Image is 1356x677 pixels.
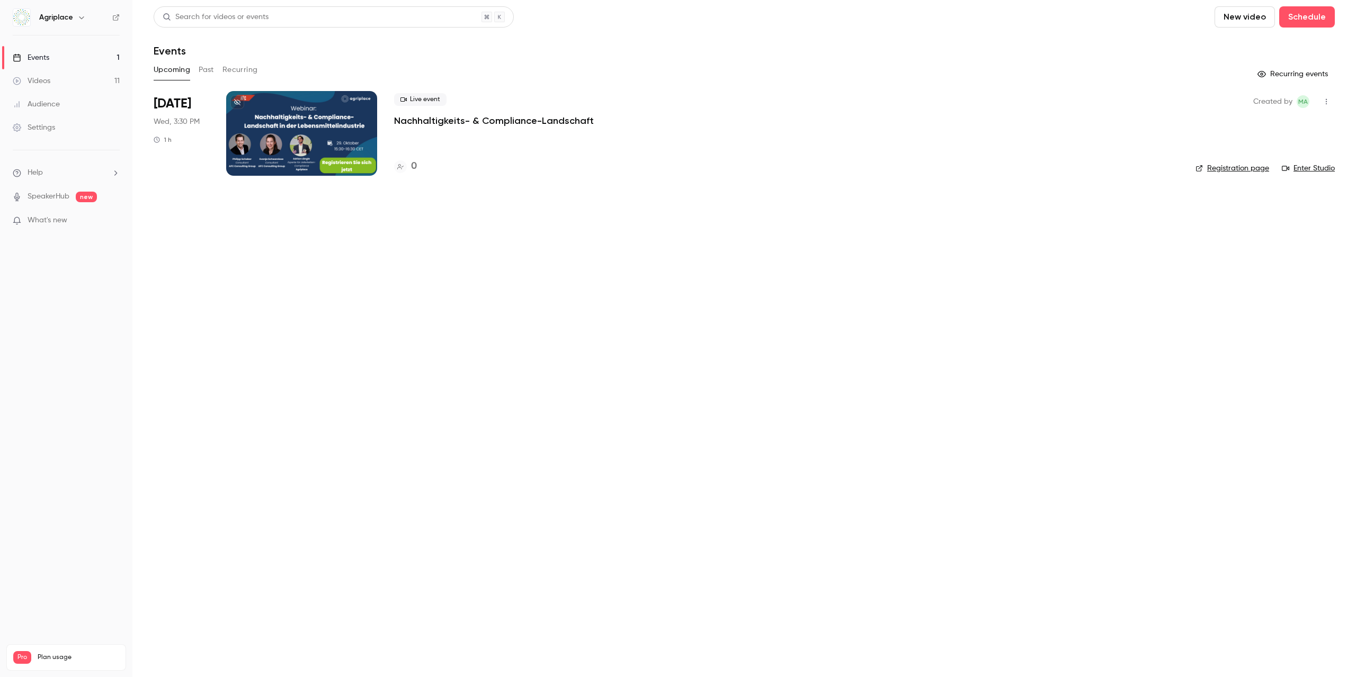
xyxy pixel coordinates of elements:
span: What's new [28,215,67,226]
img: Agriplace [13,9,30,26]
div: Events [13,52,49,63]
div: Settings [13,122,55,133]
span: new [76,192,97,202]
span: MA [1298,95,1308,108]
a: Nachhaltigkeits- & Compliance-Landschaft [394,114,594,127]
span: Wed, 3:30 PM [154,116,200,127]
div: Videos [13,76,50,86]
span: [DATE] [154,95,191,112]
div: 1 h [154,136,172,144]
div: Audience [13,99,60,110]
span: Plan usage [38,653,119,662]
h1: Events [154,44,186,57]
span: Pro [13,651,31,664]
button: Recurring events [1253,66,1335,83]
a: SpeakerHub [28,191,69,202]
div: Search for videos or events [163,12,269,23]
span: Marketing Agriplace [1297,95,1309,108]
li: help-dropdown-opener [13,167,120,178]
h4: 0 [411,159,417,174]
a: Registration page [1196,163,1269,174]
h6: Agriplace [39,12,73,23]
button: New video [1215,6,1275,28]
button: Recurring [222,61,258,78]
button: Upcoming [154,61,190,78]
div: Oct 29 Wed, 3:30 PM (Europe/Amsterdam) [154,91,209,176]
span: Live event [394,93,447,106]
span: Help [28,167,43,178]
iframe: Noticeable Trigger [107,216,120,225]
a: 0 [394,159,417,174]
button: Past [199,61,214,78]
a: Enter Studio [1282,163,1335,174]
span: Created by [1253,95,1292,108]
button: Schedule [1279,6,1335,28]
